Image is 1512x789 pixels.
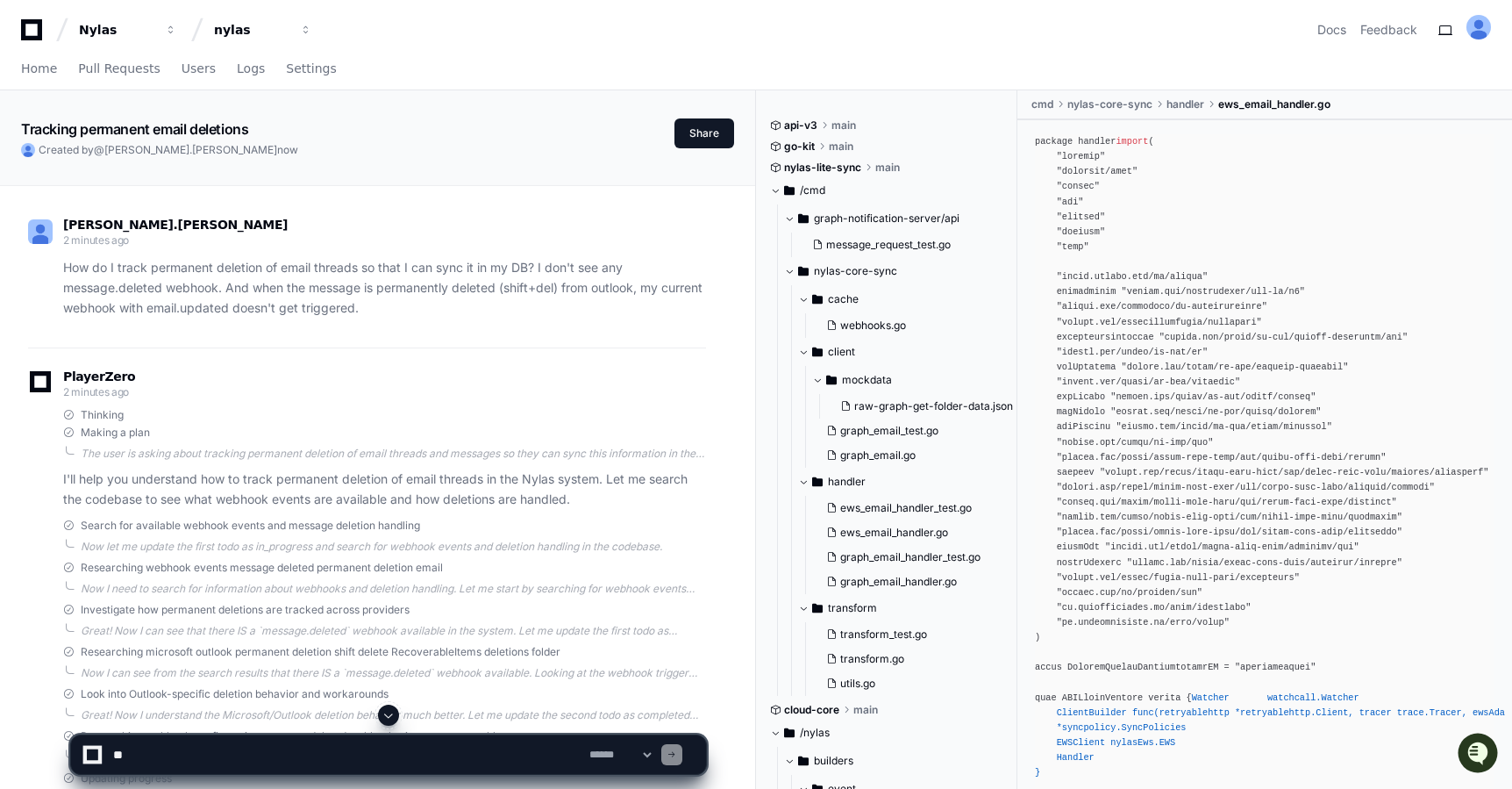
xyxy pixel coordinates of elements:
div: We're offline, but we'll be back soon! [60,148,254,162]
span: Users [182,63,216,74]
span: graph-notification-server/api [814,212,959,226]
button: transform.go [819,647,1013,671]
span: Search for available webhook events and message deletion handling [81,519,420,533]
button: Start new chat [298,136,319,157]
span: Pylon [175,184,212,197]
button: client [798,338,1023,366]
span: @ [94,143,104,156]
span: go-kit [784,140,815,154]
span: Making a plan [81,426,150,440]
span: Researching webhook events message deleted permanent deletion email [81,561,443,575]
svg: Directory [798,261,809,282]
a: Users [182,49,216,90]
svg: Directory [798,208,809,229]
span: main [829,140,853,154]
span: handler [1166,97,1204,111]
button: nylas-core-sync [784,257,1018,285]
button: ews_email_handler_test.go [819,496,1013,520]
svg: Directory [812,471,823,492]
button: graph_email_test.go [819,419,1013,443]
span: nylas-lite-sync [784,161,861,175]
button: ews_email_handler.go [819,520,1013,545]
span: Home [21,63,57,74]
svg: Directory [812,341,823,362]
div: Now I need to search for information about webhooks and deletion handling. Let me start by search... [81,582,706,596]
iframe: Open customer support [1456,731,1503,778]
div: Nylas [79,21,154,39]
p: How do I track permanent deletion of email threads so that I can sync it in my DB? I don't see an... [63,258,706,318]
span: utils.go [840,677,875,691]
svg: Directory [812,289,823,310]
span: transform [828,601,877,615]
span: Logs [237,63,265,74]
span: main [875,161,900,175]
span: PlayerZero [63,371,135,382]
span: Pull Requests [78,63,160,74]
span: transform_test.go [840,628,927,642]
span: Look into Outlook-specific deletion behavior and workarounds [81,687,389,701]
a: Docs [1317,21,1346,39]
img: ALV-UjU-Uivu_cc8zlDcn2c9MNEgVYayUocKx0gHV_Yy_SMunaAAd7JZxK5fgww1Mi-cdUJK5q-hvUHnPErhbMG5W0ta4bF9-... [28,219,53,244]
img: 1756235613930-3d25f9e4-fa56-45dd-b3ad-e072dfbd1548 [18,131,49,162]
div: Welcome [18,70,319,98]
span: Settings [286,63,336,74]
span: 2 minutes ago [63,385,129,398]
button: transform_test.go [819,622,1013,647]
span: client [828,345,855,359]
span: handler [828,475,866,489]
div: nylas [214,21,289,39]
span: raw-graph-get-folder-data.json [854,399,1013,413]
span: cmd [1031,97,1053,111]
span: cache [828,292,859,306]
span: graph_email_handler.go [840,575,957,589]
span: Investigate how permanent deletions are tracked across providers [81,603,410,617]
svg: Directory [812,598,823,619]
span: import [1116,136,1148,147]
button: nylas [207,14,319,46]
span: Created by [39,143,298,157]
app-text-character-animate: Tracking permanent email deletions [21,120,248,138]
svg: Directory [784,180,795,201]
div: Start new chat [60,131,288,148]
button: /cmd [770,176,1004,204]
button: graph_email_handler_test.go [819,545,1013,570]
span: graph_email_test.go [840,424,938,438]
span: Researching microsoft outlook permanent deletion shift delete RecoverableItems deletions folder [81,645,560,659]
span: [PERSON_NAME].[PERSON_NAME] [104,143,277,156]
a: Pull Requests [78,49,160,90]
span: webhooks.go [840,319,906,333]
span: nylas-core-sync [1067,97,1152,111]
button: transform [798,594,1023,622]
span: main [853,703,878,717]
a: Home [21,49,57,90]
span: ews_email_handler.go [840,526,948,540]
button: graph-notification-server/api [784,204,1018,233]
span: /cmd [800,183,825,197]
a: Logs [237,49,265,90]
svg: Directory [826,369,837,391]
span: main [831,118,856,133]
img: ALV-UjU-Uivu_cc8zlDcn2c9MNEgVYayUocKx0gHV_Yy_SMunaAAd7JZxK5fgww1Mi-cdUJK5q-hvUHnPErhbMG5W0ta4bF9-... [1466,15,1491,39]
img: PlayerZero [18,18,53,53]
button: Share [674,118,734,148]
button: utils.go [819,671,1013,696]
button: cache [798,285,1023,313]
img: ALV-UjU-Uivu_cc8zlDcn2c9MNEgVYayUocKx0gHV_Yy_SMunaAAd7JZxK5fgww1Mi-cdUJK5q-hvUHnPErhbMG5W0ta4bF9-... [21,143,35,157]
button: graph_email_handler.go [819,570,1013,594]
p: I'll help you understand how to track permanent deletion of email threads in the Nylas system. Le... [63,470,706,510]
button: handler [798,468,1023,496]
span: 2 minutes ago [63,233,129,247]
span: [PERSON_NAME].[PERSON_NAME] [63,218,288,232]
span: cloud-core [784,703,839,717]
div: Great! Now I can see that there IS a `message.deleted` webhook available in the system. Let me up... [81,624,706,638]
button: message_request_test.go [805,233,1008,257]
span: ews_email_handler.go [1218,97,1330,111]
span: graph_email.go [840,448,916,463]
button: Feedback [1360,21,1417,39]
span: nylas-core-sync [814,264,897,278]
span: now [277,143,298,156]
span: mockdata [842,373,892,387]
a: Settings [286,49,336,90]
span: ews_email_handler_test.go [840,501,972,515]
